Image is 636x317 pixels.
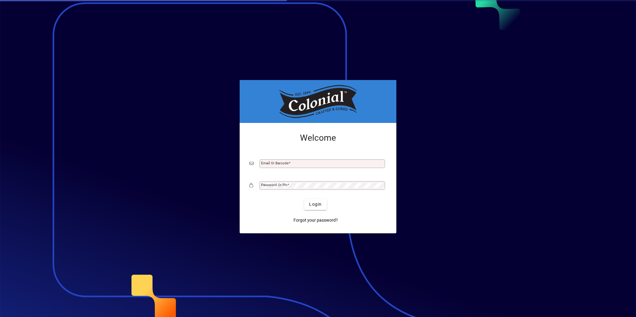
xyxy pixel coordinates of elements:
button: Login [304,199,327,210]
h2: Welcome [249,133,387,143]
a: Forgot your password? [291,215,340,226]
mat-label: Password or Pin [261,183,287,187]
mat-label: Email or Barcode [261,161,289,165]
span: Forgot your password? [294,217,338,223]
span: Login [309,201,322,208]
